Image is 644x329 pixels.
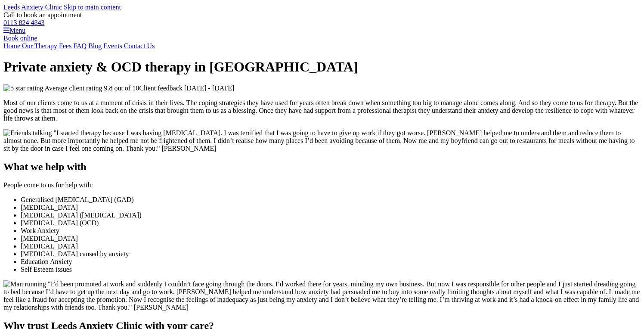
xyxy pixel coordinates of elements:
[3,99,641,122] p: Most of our clients come to us at a moment of crisis in their lives. The coping strategies they h...
[3,3,62,11] a: Leeds Anxiety Clinic
[3,129,641,152] div: "I started therapy because I was having [MEDICAL_DATA]. I was terrified that I was going to have ...
[3,129,52,137] img: Friends talking
[3,161,641,173] h2: What we help with
[59,42,71,50] a: Fees
[3,181,641,189] p: People come to us for help with:
[3,27,25,34] a: Menu
[21,196,641,204] li: Generalised [MEDICAL_DATA] (GAD)
[3,59,641,75] h1: Private anxiety & OCD therapy in [GEOGRAPHIC_DATA]
[3,84,641,92] div: Client feedback [DATE] - [DATE]
[21,227,641,235] li: Work Anxiety
[3,42,20,50] a: Home
[3,11,641,27] div: Call to book an appointment
[3,34,37,42] a: Book online
[3,84,43,92] img: 5 star rating
[64,3,121,11] a: Skip to main content
[124,42,155,50] a: Contact Us
[3,280,641,311] div: "I’d been promoted at work and suddenly I couldn’t face going through the doors. I’d worked there...
[21,242,641,250] li: [MEDICAL_DATA]
[21,219,641,227] li: [MEDICAL_DATA] (OCD)
[88,42,102,50] a: Blog
[3,280,46,288] img: Man running
[21,204,641,211] li: [MEDICAL_DATA]
[103,42,122,50] a: Events
[45,84,139,92] span: Average client rating 9.8 out of 10
[21,258,641,266] li: Education Anxiety
[21,235,641,242] li: [MEDICAL_DATA]
[3,19,44,26] a: 0113 824 4843
[73,42,87,50] a: FAQ
[21,266,641,273] li: Self Esteem issues
[21,250,641,258] li: [MEDICAL_DATA] caused by anxiety
[21,211,641,219] li: [MEDICAL_DATA] ([MEDICAL_DATA])
[22,42,57,50] a: Our Therapy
